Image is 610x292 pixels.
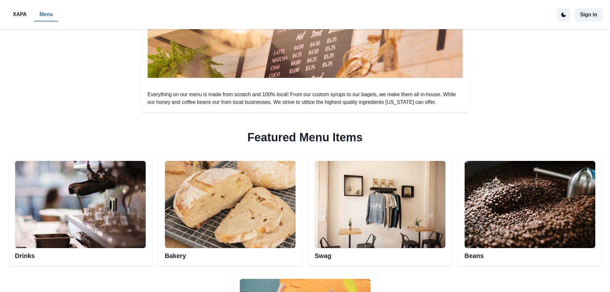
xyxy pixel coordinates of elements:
[458,154,602,266] div: Beans
[15,161,146,248] img: Esspresso machine
[575,8,602,21] button: Sign in
[308,154,452,266] div: Swag
[315,248,445,260] h2: Swag
[557,8,570,21] button: active dark theme mode
[15,248,146,260] h2: Drinks
[39,11,53,18] p: Menu
[465,248,595,260] h2: Beans
[148,91,463,106] p: Everything on our menu is made from scratch and 100% local! From our custom syrups to our bagels,...
[9,154,152,266] div: Esspresso machineDrinks
[240,123,370,152] h2: Featured Menu Items
[159,154,302,266] div: Bakery
[13,11,27,18] p: XAPA
[165,248,296,260] h2: Bakery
